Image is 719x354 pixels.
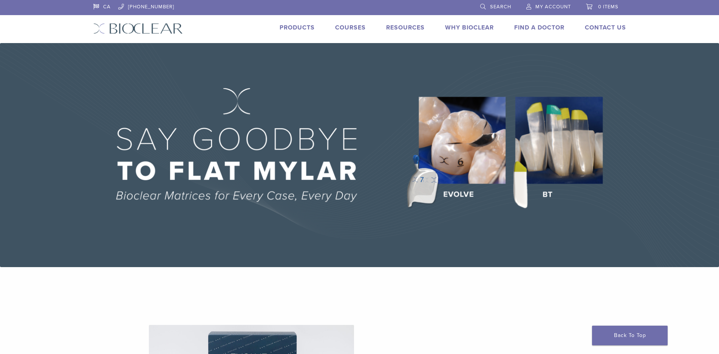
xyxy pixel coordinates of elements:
[514,24,564,31] a: Find A Doctor
[93,23,183,34] img: Bioclear
[335,24,366,31] a: Courses
[280,24,315,31] a: Products
[535,4,571,10] span: My Account
[585,24,626,31] a: Contact Us
[386,24,425,31] a: Resources
[592,326,668,345] a: Back To Top
[490,4,511,10] span: Search
[445,24,494,31] a: Why Bioclear
[598,4,618,10] span: 0 items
